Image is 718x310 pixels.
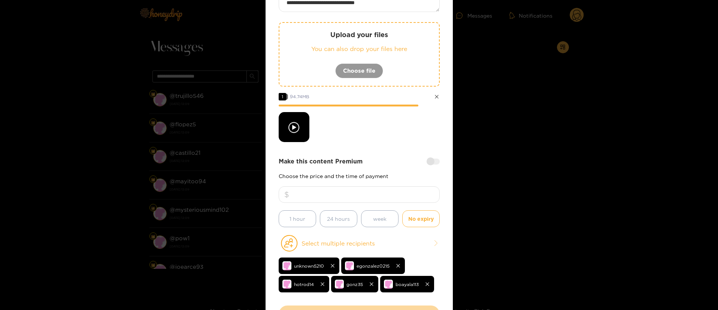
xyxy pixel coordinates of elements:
[282,280,291,289] img: no-avatar.png
[294,30,424,39] p: Upload your files
[294,262,324,270] span: unknown5210
[357,262,390,270] span: egonzalez0215
[279,235,440,252] button: Select multiple recipients
[279,210,316,227] button: 1 hour
[294,45,424,53] p: You can also drop your files here
[384,280,393,289] img: no-avatar.png
[335,280,344,289] img: no-avatar.png
[290,214,305,223] span: 1 hour
[402,210,440,227] button: No expiry
[294,280,314,289] span: hotrod14
[361,210,399,227] button: week
[327,214,350,223] span: 24 hours
[408,214,434,223] span: No expiry
[335,63,383,78] button: Choose file
[346,280,363,289] span: gonz35
[279,173,440,179] p: Choose the price and the time of payment
[279,157,363,166] strong: Make this content Premium
[282,261,291,270] img: no-avatar.png
[345,261,354,270] img: no-avatar.png
[396,280,419,289] span: boayala113
[279,93,286,100] span: 1
[320,210,357,227] button: 24 hours
[373,214,387,223] span: week
[290,94,309,99] span: 94.74 MB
